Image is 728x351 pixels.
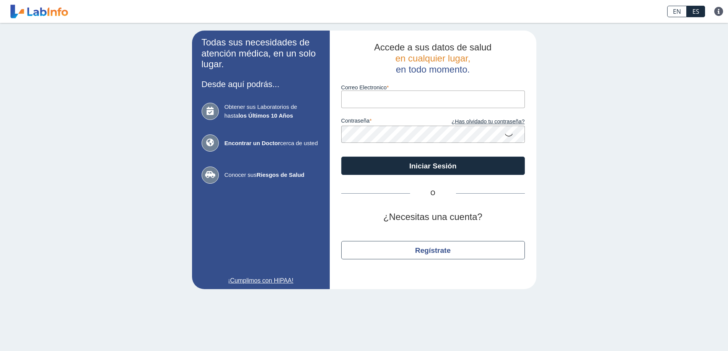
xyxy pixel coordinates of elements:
b: los Últimos 10 Años [238,112,293,119]
button: Iniciar Sesión [341,157,525,175]
a: ¿Has olvidado tu contraseña? [433,118,525,126]
h2: ¿Necesitas una cuenta? [341,212,525,223]
h3: Desde aquí podrás... [202,79,320,89]
label: Correo Electronico [341,84,525,91]
span: O [410,189,456,198]
a: ¡Cumplimos con HIPAA! [202,276,320,285]
span: Conocer sus [225,171,320,180]
span: en todo momento. [396,64,470,74]
h2: Todas sus necesidades de atención médica, en un solo lugar. [202,37,320,70]
span: en cualquier lugar, [395,53,470,63]
a: ES [687,6,705,17]
span: Accede a sus datos de salud [374,42,492,52]
a: EN [667,6,687,17]
label: contraseña [341,118,433,126]
span: Obtener sus Laboratorios de hasta [225,103,320,120]
b: Riesgos de Salud [257,171,305,178]
span: cerca de usted [225,139,320,148]
b: Encontrar un Doctor [225,140,280,146]
button: Regístrate [341,241,525,259]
